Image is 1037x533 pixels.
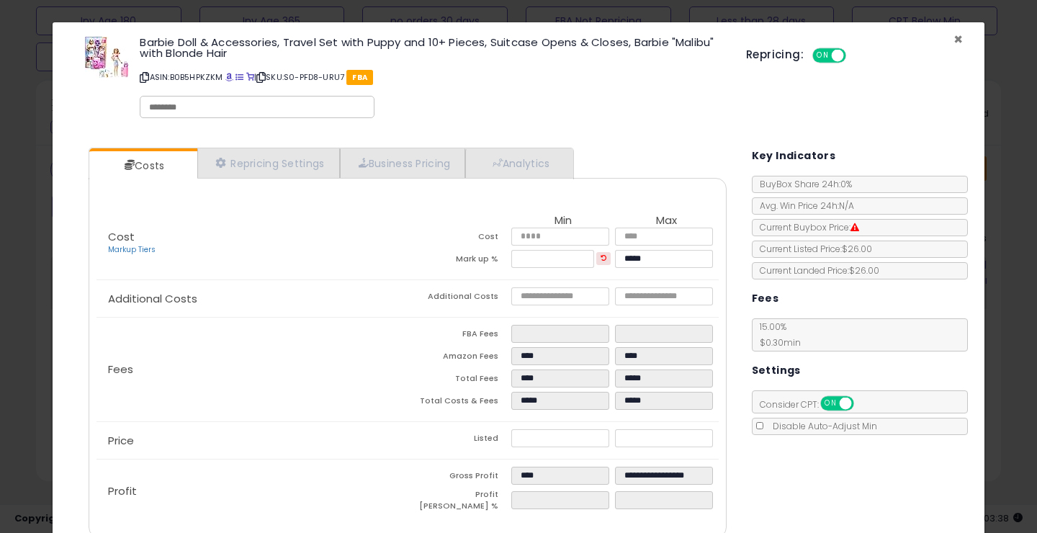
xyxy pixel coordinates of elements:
[408,228,511,250] td: Cost
[753,336,801,349] span: $0.30 min
[85,37,128,78] img: 51BVwyP22VL._SL60_.jpg
[96,231,408,256] p: Cost
[408,250,511,272] td: Mark up %
[465,148,572,178] a: Analytics
[746,49,804,61] h5: Repricing:
[511,215,615,228] th: Min
[753,321,801,349] span: 15.00 %
[408,369,511,392] td: Total Fees
[953,29,963,50] span: ×
[108,244,156,255] a: Markup Tiers
[225,71,233,83] a: BuyBox page
[752,147,836,165] h5: Key Indicators
[752,290,779,308] h5: Fees
[96,364,408,375] p: Fees
[246,71,254,83] a: Your listing only
[140,37,724,58] h3: Barbie Doll & Accessories, Travel Set with Puppy and 10+ Pieces, Suitcase Opens & Closes, Barbie ...
[753,243,872,255] span: Current Listed Price: $26.00
[197,148,340,178] a: Repricing Settings
[140,66,724,89] p: ASIN: B0B5HPKZKM | SKU: S0-PFD8-URU7
[766,420,877,432] span: Disable Auto-Adjust Min
[844,50,867,62] span: OFF
[408,392,511,414] td: Total Costs & Fees
[408,467,511,489] td: Gross Profit
[752,362,801,380] h5: Settings
[408,287,511,310] td: Additional Costs
[615,215,719,228] th: Max
[408,347,511,369] td: Amazon Fees
[408,489,511,516] td: Profit [PERSON_NAME] %
[753,178,852,190] span: BuyBox Share 24h: 0%
[89,151,196,180] a: Costs
[822,398,840,410] span: ON
[850,223,859,232] i: Suppressed Buy Box
[96,485,408,497] p: Profit
[96,435,408,447] p: Price
[235,71,243,83] a: All offer listings
[753,264,879,277] span: Current Landed Price: $26.00
[753,200,854,212] span: Avg. Win Price 24h: N/A
[814,50,832,62] span: ON
[753,398,873,411] span: Consider CPT:
[851,398,874,410] span: OFF
[340,148,466,178] a: Business Pricing
[96,293,408,305] p: Additional Costs
[346,70,373,85] span: FBA
[753,221,859,233] span: Current Buybox Price:
[408,429,511,452] td: Listed
[408,325,511,347] td: FBA Fees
